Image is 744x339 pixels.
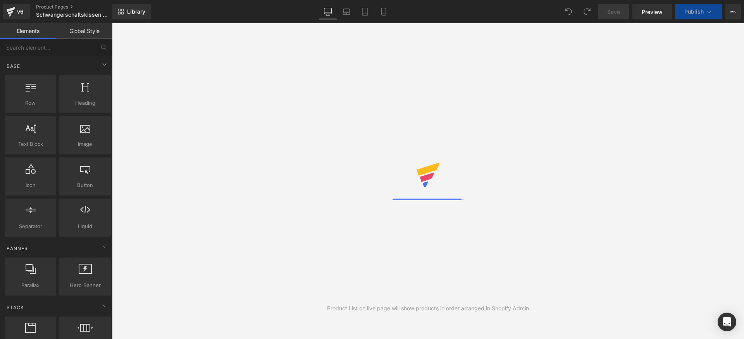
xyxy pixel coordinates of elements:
a: v6 [3,4,30,19]
span: Hero Banner [62,281,108,289]
button: Undo [561,4,576,19]
a: Product Pages [36,4,125,10]
button: Redo [579,4,595,19]
div: Open Intercom Messenger [718,313,736,331]
span: Publish [684,9,704,15]
span: Image [62,140,108,148]
span: Base [6,62,21,70]
span: Separator [7,222,54,230]
span: Parallax [7,281,54,289]
button: Publish [675,4,722,19]
a: Tablet [356,4,374,19]
a: New Library [112,4,151,19]
span: Text Block [7,140,54,148]
span: Stack [6,304,25,311]
a: Desktop [319,4,337,19]
a: Global Style [56,23,112,39]
a: Laptop [337,4,356,19]
button: More [725,4,741,19]
span: Row [7,99,54,107]
a: Mobile [374,4,393,19]
span: Schwangerschaftskissen Jumbo XXL Deluxe [36,12,110,18]
span: Liquid [62,222,108,230]
span: Button [62,181,108,189]
div: v6 [15,7,25,17]
a: Preview [632,4,672,19]
span: Icon [7,181,54,189]
span: Banner [6,245,29,252]
span: Library [127,8,145,15]
span: Preview [642,8,663,16]
span: Save [607,8,620,16]
div: Product List on live page will show products in order arranged in Shopify Admin [327,304,529,313]
span: Heading [62,99,108,107]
